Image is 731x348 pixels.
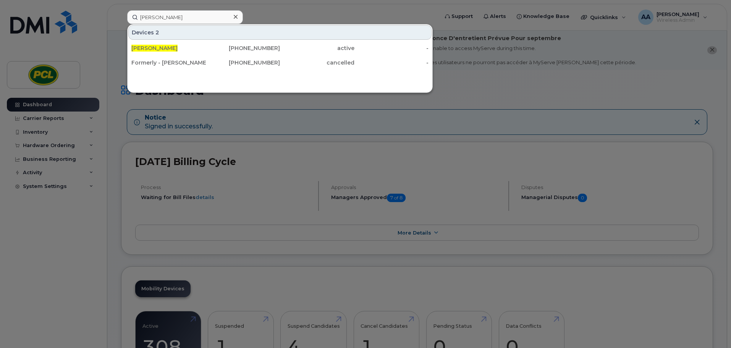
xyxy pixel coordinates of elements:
[280,59,354,66] div: cancelled
[131,59,206,66] div: Formerly - [PERSON_NAME] - Transferred to
[280,44,354,52] div: active
[155,29,159,36] span: 2
[354,44,429,52] div: -
[206,59,280,66] div: [PHONE_NUMBER]
[128,25,432,40] div: Devices
[206,44,280,52] div: [PHONE_NUMBER]
[131,45,178,52] span: [PERSON_NAME]
[128,41,432,55] a: [PERSON_NAME][PHONE_NUMBER]active-
[128,56,432,70] a: Formerly - [PERSON_NAME] - Transferred to[PHONE_NUMBER]cancelled-
[354,59,429,66] div: -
